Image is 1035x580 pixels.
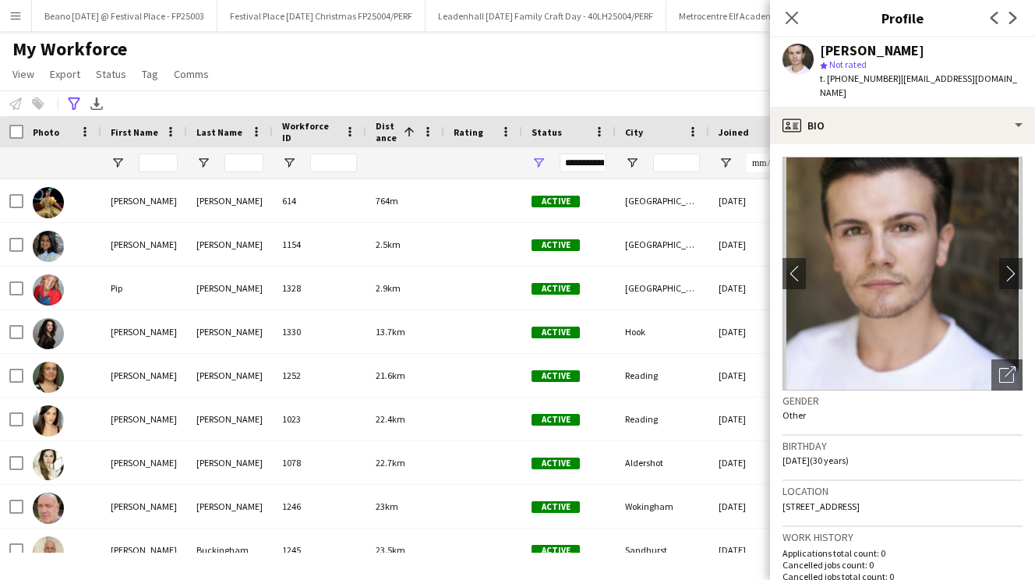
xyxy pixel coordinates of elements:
a: Tag [136,64,164,84]
span: 23km [376,500,398,512]
span: Distance [376,120,397,143]
button: Open Filter Menu [196,156,210,170]
div: [PERSON_NAME] [187,310,273,353]
div: [DATE] [709,179,803,222]
span: Not rated [829,58,867,70]
span: My Workforce [12,37,127,61]
div: 1245 [273,529,366,571]
span: 22.7km [376,457,405,469]
div: [PERSON_NAME] [101,223,187,266]
p: Applications total count: 0 [782,547,1023,559]
span: Joined [719,126,749,138]
a: Status [90,64,132,84]
button: Open Filter Menu [532,156,546,170]
div: Open photos pop-in [991,359,1023,391]
img: Emma Louise-Price [33,405,64,437]
h3: Work history [782,530,1023,544]
span: Active [532,414,580,426]
span: First Name [111,126,158,138]
span: City [625,126,643,138]
button: Open Filter Menu [282,156,296,170]
div: [DATE] [709,398,803,440]
button: Open Filter Menu [111,156,125,170]
span: Workforce ID [282,120,338,143]
div: Bio [770,107,1035,144]
button: Open Filter Menu [625,156,639,170]
div: [PERSON_NAME] [187,223,273,266]
input: Last Name Filter Input [224,154,263,172]
p: Cancelled jobs count: 0 [782,559,1023,571]
span: Active [532,458,580,469]
span: 21.6km [376,370,405,381]
a: View [6,64,41,84]
div: Buckingham [187,529,273,571]
span: Rating [454,126,483,138]
div: [PERSON_NAME] [101,529,187,571]
span: Active [532,370,580,382]
div: [PERSON_NAME] [187,179,273,222]
h3: Location [782,484,1023,498]
div: 1252 [273,354,366,397]
div: Hook [616,310,709,353]
div: [PERSON_NAME] [187,267,273,309]
h3: Gender [782,394,1023,408]
input: First Name Filter Input [139,154,178,172]
div: [DATE] [709,223,803,266]
span: 13.7km [376,326,405,338]
button: Leadenhall [DATE] Family Craft Day - 40LH25004/PERF [426,1,666,31]
div: [DATE] [709,529,803,571]
div: [PERSON_NAME] [820,44,924,58]
span: Comms [174,67,209,81]
a: Comms [168,64,215,84]
img: katy Allen [33,449,64,480]
span: t. [PHONE_NUMBER] [820,72,901,84]
span: 2.9km [376,282,401,294]
div: [PERSON_NAME] [101,310,187,353]
img: Barry Callan [33,493,64,524]
div: [DATE] [709,267,803,309]
span: Photo [33,126,59,138]
button: Open Filter Menu [719,156,733,170]
button: Beano [DATE] @ Festival Place - FP25003 [32,1,217,31]
span: [DATE] (30 years) [782,454,849,466]
span: 22.4km [376,413,405,425]
div: Wokingham [616,485,709,528]
span: Active [532,501,580,513]
span: Active [532,196,580,207]
div: [GEOGRAPHIC_DATA] [616,267,709,309]
span: Status [96,67,126,81]
span: View [12,67,34,81]
div: Reading [616,354,709,397]
div: [PERSON_NAME] [101,485,187,528]
div: [DATE] [709,354,803,397]
span: Active [532,239,580,251]
span: Last Name [196,126,242,138]
div: Aldershot [616,441,709,484]
app-action-btn: Export XLSX [87,94,106,113]
button: Festival Place [DATE] Christmas FP25004/PERF [217,1,426,31]
button: Metrocentre Elf Academy MET25001/PERF [666,1,856,31]
div: 1246 [273,485,366,528]
span: [STREET_ADDRESS] [782,500,860,512]
div: [PERSON_NAME] [187,354,273,397]
img: Craig Buckingham [33,536,64,568]
app-action-btn: Advanced filters [65,94,83,113]
div: [DATE] [709,441,803,484]
span: Active [532,545,580,557]
span: Active [532,327,580,338]
input: City Filter Input [653,154,700,172]
a: Export [44,64,87,84]
div: [PERSON_NAME] [101,441,187,484]
span: 23.5km [376,544,405,556]
div: [DATE] [709,485,803,528]
img: Natalie Wilcox [33,362,64,393]
span: Active [532,283,580,295]
span: Export [50,67,80,81]
img: Pip Simpson [33,274,64,306]
div: 1330 [273,310,366,353]
div: Pip [101,267,187,309]
span: Other [782,409,806,421]
span: Tag [142,67,158,81]
div: Sandhurst [616,529,709,571]
h3: Birthday [782,439,1023,453]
